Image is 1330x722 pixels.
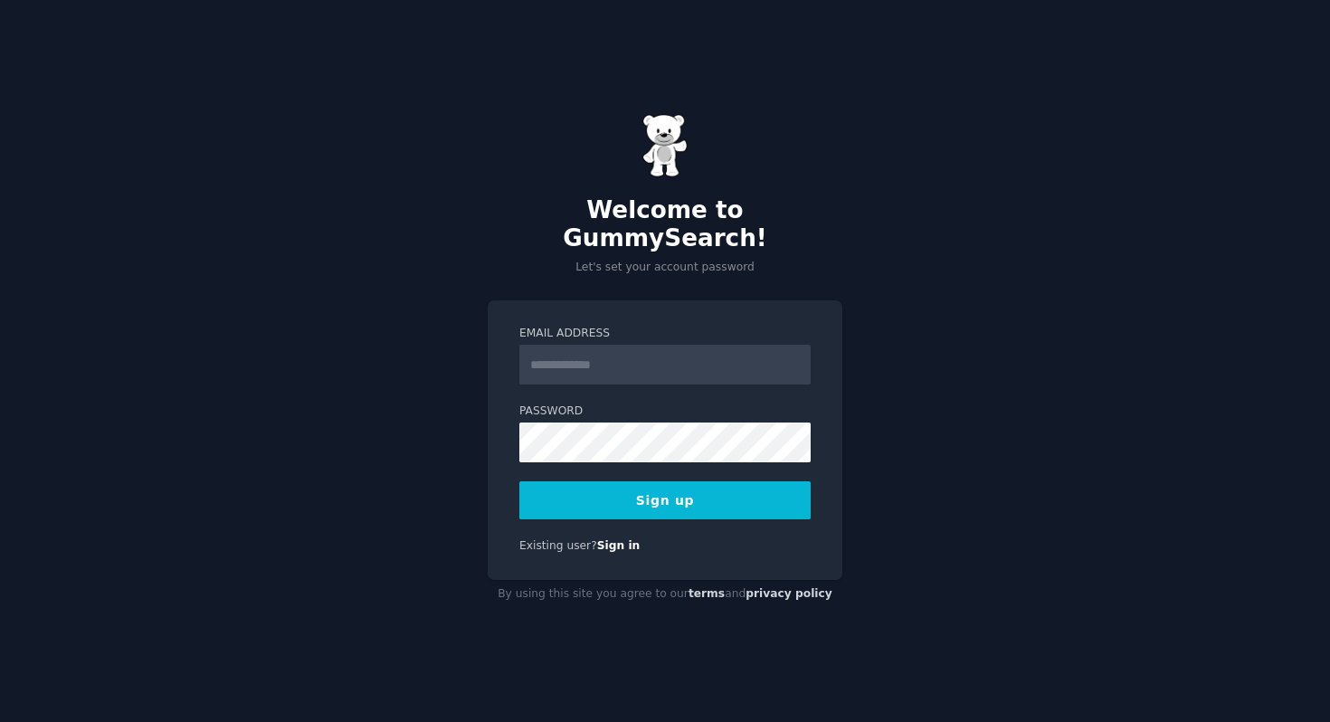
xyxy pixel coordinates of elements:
a: privacy policy [746,587,832,600]
div: By using this site you agree to our and [488,580,842,609]
button: Sign up [519,481,811,519]
a: Sign in [597,539,641,552]
a: terms [689,587,725,600]
img: Gummy Bear [642,114,688,177]
h2: Welcome to GummySearch! [488,196,842,253]
span: Existing user? [519,539,597,552]
label: Email Address [519,326,811,342]
p: Let's set your account password [488,260,842,276]
label: Password [519,404,811,420]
